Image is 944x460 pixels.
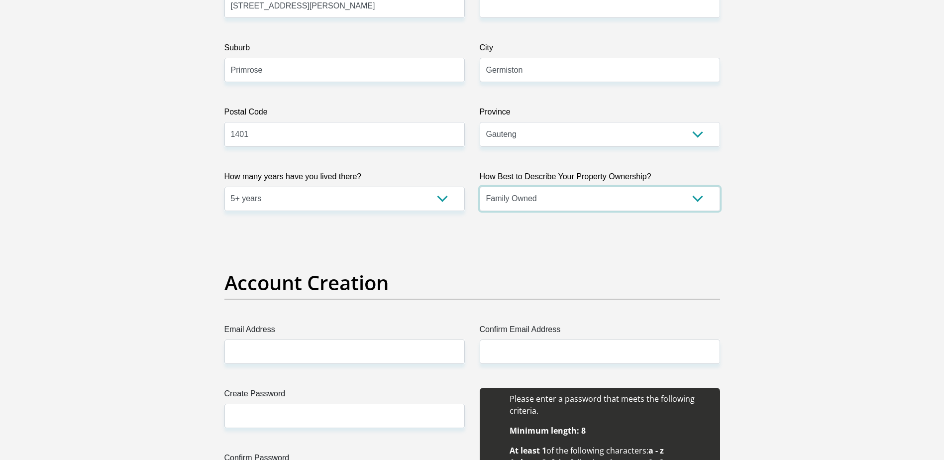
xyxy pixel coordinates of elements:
[224,122,465,146] input: Postal Code
[480,106,720,122] label: Province
[224,340,465,364] input: Email Address
[224,187,465,211] select: Please select a value
[480,122,720,146] select: Please Select a Province
[480,171,720,187] label: How Best to Describe Your Property Ownership?
[224,42,465,58] label: Suburb
[480,42,720,58] label: City
[224,388,465,404] label: Create Password
[224,58,465,82] input: Suburb
[224,171,465,187] label: How many years have you lived there?
[224,404,465,428] input: Create Password
[510,445,710,457] li: of the following characters:
[480,58,720,82] input: City
[510,425,586,436] b: Minimum length: 8
[510,445,546,456] b: At least 1
[480,340,720,364] input: Confirm Email Address
[480,324,720,340] label: Confirm Email Address
[510,393,710,417] li: Please enter a password that meets the following criteria.
[480,187,720,211] select: Please select a value
[224,106,465,122] label: Postal Code
[224,324,465,340] label: Email Address
[648,445,664,456] b: a - z
[224,271,720,295] h2: Account Creation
